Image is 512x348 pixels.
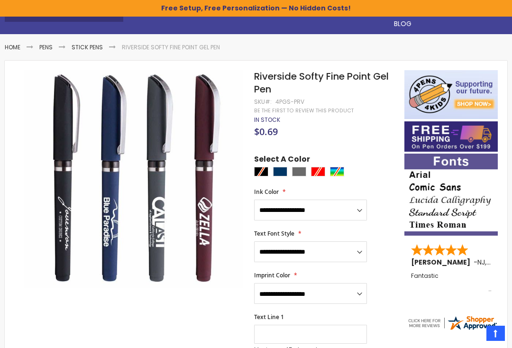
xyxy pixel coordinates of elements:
[411,273,491,293] div: Fantastic
[404,70,498,119] img: 4pens 4 kids
[254,313,284,321] span: Text Line 1
[275,98,304,106] div: 4PGS-PRV
[486,326,505,341] a: Top
[477,257,485,267] span: NJ
[386,14,419,34] a: Blog
[254,125,278,138] span: $0.69
[407,325,498,333] a: 4pens.com certificate URL
[39,43,53,51] a: Pens
[5,43,20,51] a: Home
[254,116,280,124] span: In stock
[273,167,287,176] div: Navy Blue
[254,98,272,106] strong: SKU
[122,44,220,51] li: Riverside Softy Fine Point Gel Pen
[254,229,294,238] span: Text Font Style
[404,121,498,152] img: Free shipping on orders over $199
[254,107,354,114] a: Be the first to review this product
[407,314,498,331] img: 4pens.com widget logo
[254,271,290,279] span: Imprint Color
[254,154,310,167] span: Select A Color
[254,116,280,124] div: Availability
[292,167,306,176] div: Grey
[254,70,389,96] span: Riverside Softy Fine Point Gel Pen
[24,69,243,288] img: Riverside Softy Fine Point Gel Pen
[404,154,498,236] img: font-personalization-examples
[254,188,279,196] span: Ink Color
[394,19,411,28] span: Blog
[72,43,103,51] a: Stick Pens
[411,257,474,267] span: [PERSON_NAME]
